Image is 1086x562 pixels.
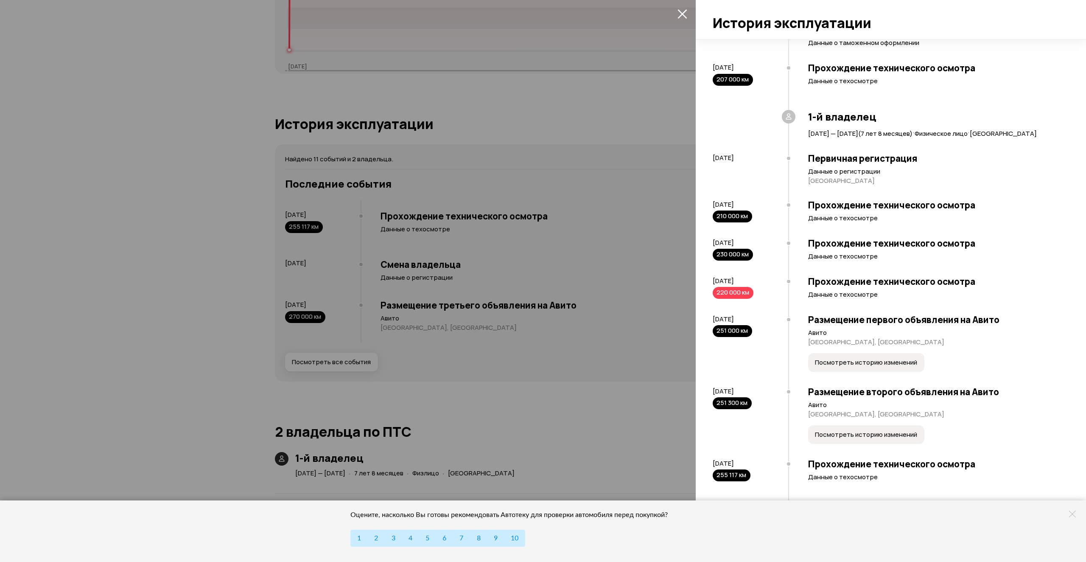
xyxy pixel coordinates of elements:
[713,276,734,285] span: [DATE]
[713,200,734,209] span: [DATE]
[713,459,734,468] span: [DATE]
[808,473,1061,481] p: Данные о техосмотре
[808,410,1061,419] p: [GEOGRAPHIC_DATA], [GEOGRAPHIC_DATA]
[713,238,734,247] span: [DATE]
[808,153,1061,164] h3: Первичная регистрация
[808,214,1061,222] p: Данные о техосмотре
[808,238,1061,249] h3: Прохождение технического осмотра
[713,211,752,222] div: 210 000 км
[713,469,750,481] div: 255 117 км
[442,535,446,542] span: 6
[504,530,525,547] button: 10
[808,129,912,138] span: [DATE] — [DATE] ( 7 лет 8 месяцев )
[470,530,487,547] button: 8
[808,39,1061,47] p: Данные о таможенном оформлении
[808,276,1061,287] h3: Прохождение технического осмотра
[968,125,970,139] span: ·
[487,530,504,547] button: 9
[374,535,378,542] span: 2
[419,530,436,547] button: 5
[511,535,518,542] span: 10
[436,530,453,547] button: 6
[808,338,1061,346] p: [GEOGRAPHIC_DATA], [GEOGRAPHIC_DATA]
[808,329,1061,337] p: Авито
[392,535,395,542] span: 3
[970,129,1037,138] span: [GEOGRAPHIC_DATA]
[808,167,1061,176] p: Данные о регистрации
[808,353,924,372] button: Посмотреть историю изменений
[808,252,1061,261] p: Данные о техосмотре
[384,530,402,547] button: 3
[808,314,1061,325] h3: Размещение первого объявления на Авито
[808,200,1061,211] h3: Прохождение технического осмотра
[808,290,1061,299] p: Данные о техосмотре
[815,358,917,367] span: Посмотреть историю изменений
[357,535,361,542] span: 1
[713,315,734,323] span: [DATE]
[425,535,429,542] span: 5
[808,62,1061,73] h3: Прохождение технического осмотра
[350,511,679,519] div: Оцените, насколько Вы готовы рекомендовать Автотеку для проверки автомобиля перед покупкой?
[815,430,917,439] span: Посмотреть историю изменений
[409,535,412,542] span: 4
[912,125,915,139] span: ·
[713,74,753,86] div: 207 000 км
[675,7,689,20] button: закрыть
[713,387,734,396] span: [DATE]
[453,530,470,547] button: 7
[367,530,385,547] button: 2
[808,386,1061,397] h3: Размещение второго объявления на Авито
[713,397,752,409] div: 251 300 км
[915,129,968,138] span: Физическое лицо
[808,111,1061,123] h3: 1-й владелец
[402,530,419,547] button: 4
[808,177,1061,185] p: [GEOGRAPHIC_DATA]
[713,63,734,72] span: [DATE]
[350,530,368,547] button: 1
[494,535,498,542] span: 9
[713,287,753,299] div: 220 000 км
[459,535,463,542] span: 7
[808,458,1061,469] h3: Прохождение технического осмотра
[808,401,1061,409] p: Авито
[808,425,924,444] button: Посмотреть историю изменений
[808,77,1061,85] p: Данные о техосмотре
[477,535,481,542] span: 8
[713,249,753,261] div: 230 000 км
[713,153,734,162] span: [DATE]
[713,325,752,337] div: 251 000 км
